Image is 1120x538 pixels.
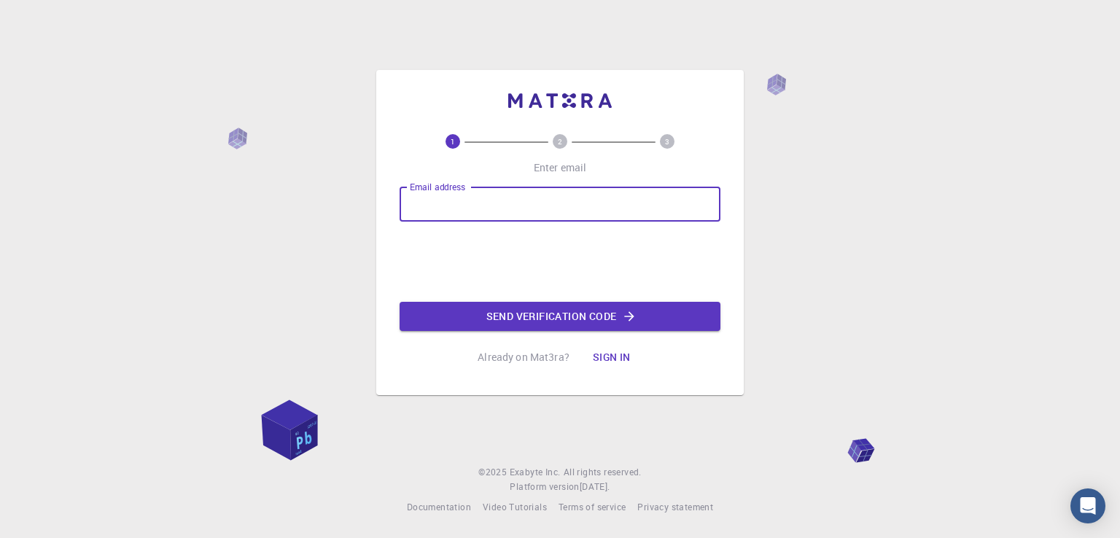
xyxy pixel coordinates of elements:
[637,500,713,515] a: Privacy statement
[510,480,579,494] span: Platform version
[637,501,713,512] span: Privacy statement
[534,160,587,175] p: Enter email
[407,501,471,512] span: Documentation
[580,480,610,492] span: [DATE] .
[581,343,642,372] button: Sign in
[510,465,561,480] a: Exabyte Inc.
[451,136,455,147] text: 1
[483,501,547,512] span: Video Tutorials
[564,465,642,480] span: All rights reserved.
[407,500,471,515] a: Documentation
[580,480,610,494] a: [DATE].
[558,136,562,147] text: 2
[400,302,720,331] button: Send verification code
[410,181,465,193] label: Email address
[665,136,669,147] text: 3
[559,501,626,512] span: Terms of service
[478,350,569,364] p: Already on Mat3ra?
[449,233,671,290] iframe: reCAPTCHA
[483,500,547,515] a: Video Tutorials
[510,466,561,477] span: Exabyte Inc.
[1070,488,1105,523] div: Open Intercom Messenger
[478,465,509,480] span: © 2025
[559,500,626,515] a: Terms of service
